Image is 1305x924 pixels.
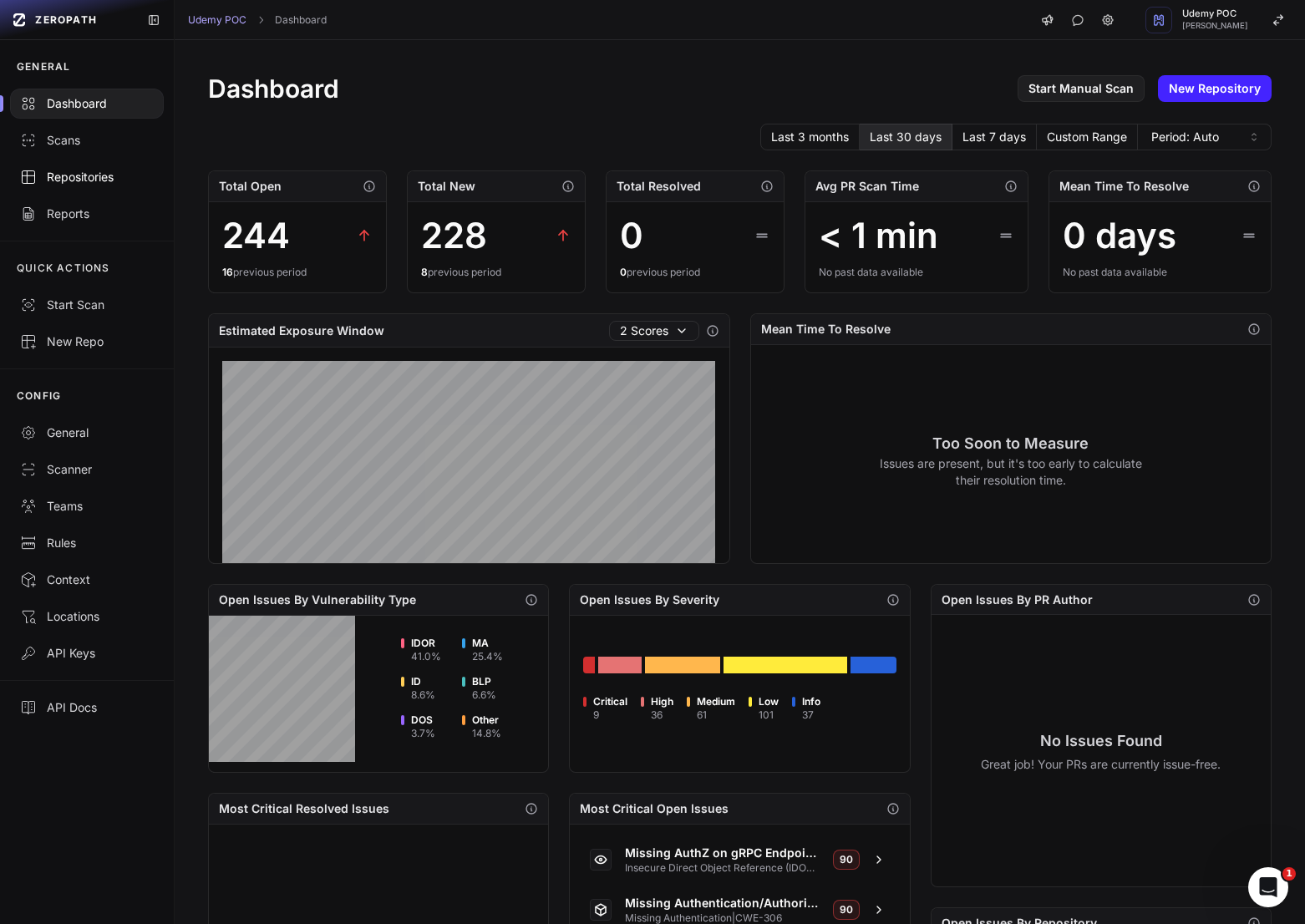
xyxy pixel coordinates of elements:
span: Low [759,695,779,708]
div: previous period [222,266,373,279]
button: 2 Scores [609,321,699,341]
span: 1 [1282,867,1296,881]
span: ZEROPATH [35,13,97,27]
div: Scanner [20,461,154,478]
div: 37 [802,708,820,722]
div: Go to issues list [645,657,720,673]
p: CONFIG [17,389,61,403]
div: Locations [20,608,154,625]
h2: Mean Time To Resolve [761,321,891,338]
span: Missing Authentication/Authorization [625,895,820,911]
h2: Most Critical Resolved Issues [219,800,389,817]
span: ID [411,675,435,688]
p: Issues are present, but it's too early to calculate their resolution time. [879,455,1142,489]
span: High [651,695,673,708]
div: Go to issues list [583,657,594,673]
div: 244 [222,216,290,256]
span: 16 [222,266,233,278]
div: Rules [20,535,154,551]
h2: Open Issues By Vulnerability Type [219,591,416,608]
h2: Mean Time To Resolve [1059,178,1189,195]
div: 0 days [1063,216,1176,256]
div: Go to issues list [724,657,847,673]
div: 3.7 % [411,727,435,740]
span: MA [472,637,503,650]
span: 90 [833,850,860,870]
div: 25.4 % [472,650,503,663]
button: Custom Range [1037,124,1138,150]
div: previous period [421,266,571,279]
span: Medium [697,695,735,708]
p: GENERAL [17,60,70,74]
div: No past data available [1063,266,1258,279]
div: Dashboard [20,95,154,112]
div: 228 [421,216,487,256]
a: Start Manual Scan [1018,75,1145,102]
div: 36 [651,708,673,722]
div: Go to issues list [851,657,896,673]
div: 0 [620,216,643,256]
div: Repositories [20,169,154,185]
div: 9 [593,708,627,722]
a: Missing AuthZ on gRPC Endpoints Insecure Direct Object Reference (IDOR)|CWE-639 90 [580,838,899,881]
button: Last 3 months [760,124,860,150]
svg: chevron right, [255,14,267,26]
p: QUICK ACTIONS [17,261,110,275]
div: 61 [697,708,735,722]
div: API Keys [20,645,154,662]
span: Info [802,695,820,708]
span: [PERSON_NAME] [1182,22,1248,30]
span: 8 [421,266,428,278]
div: 101 [759,708,779,722]
span: Critical [593,695,627,708]
div: Start Scan [20,297,154,313]
h1: Dashboard [208,74,339,104]
span: Udemy POC [1182,9,1248,18]
span: IDOR [411,637,441,650]
h2: Open Issues By PR Author [942,591,1093,608]
h3: No Issues Found [981,729,1221,753]
div: 8.6 % [411,688,435,702]
div: New Repo [20,333,154,350]
span: BLP [472,675,496,688]
a: New Repository [1158,75,1272,102]
div: API Docs [20,699,154,716]
div: 14.8 % [472,727,501,740]
iframe: Intercom live chat [1248,867,1288,907]
h2: Total Resolved [617,178,701,195]
div: Scans [20,132,154,149]
span: 90 [833,900,860,920]
div: Reports [20,206,154,222]
h2: Total New [418,178,475,195]
nav: breadcrumb [188,13,327,27]
button: Last 7 days [952,124,1037,150]
button: Last 30 days [860,124,952,150]
h2: Open Issues By Severity [580,591,719,608]
div: No past data available [819,266,1014,279]
div: General [20,424,154,441]
svg: caret sort, [1247,130,1261,144]
div: Context [20,571,154,588]
span: Period: Auto [1151,129,1219,145]
div: 6.6 % [472,688,496,702]
span: Other [472,713,501,727]
h2: Most Critical Open Issues [580,800,729,817]
h2: Estimated Exposure Window [219,322,384,339]
a: Dashboard [275,13,327,27]
span: DOS [411,713,435,727]
span: Missing AuthZ on gRPC Endpoints [625,845,820,861]
div: < 1 min [819,216,938,256]
span: 0 [620,266,627,278]
div: 41.0 % [411,650,441,663]
p: Great job! Your PRs are currently issue-free. [981,756,1221,773]
h2: Total Open [219,178,282,195]
a: ZEROPATH [7,7,134,33]
a: Udemy POC [188,13,246,27]
div: previous period [620,266,770,279]
h2: Avg PR Scan Time [815,178,919,195]
h3: Too Soon to Measure [879,432,1142,455]
span: Insecure Direct Object Reference (IDOR) | CWE-639 [625,861,820,875]
div: Go to issues list [598,657,642,673]
div: Teams [20,498,154,515]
